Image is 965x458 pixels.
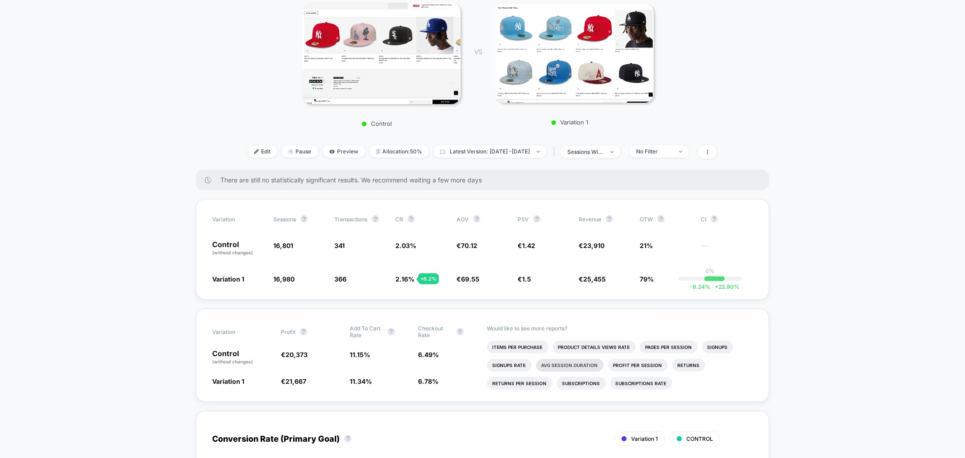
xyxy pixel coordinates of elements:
[679,151,682,153] img: end
[281,377,306,385] span: €
[709,274,711,281] p: |
[690,283,710,290] span: -8.24 %
[631,435,658,442] span: Variation 1
[285,351,308,358] span: 20,373
[212,350,272,365] p: Control
[553,341,636,353] li: Product Details Views Rate
[686,435,713,442] span: CONTROL
[376,149,380,154] img: rebalance
[212,359,253,364] span: (without changes)
[298,120,456,127] p: Control
[583,242,604,249] span: 23,910
[418,377,439,385] span: 6.78 %
[372,215,379,223] button: ?
[640,341,698,353] li: Pages Per Session
[370,145,429,157] span: Allocation: 50%
[456,275,480,283] span: €
[418,325,452,339] span: Checkout Rate
[610,377,672,390] li: Subscriptions Rate
[395,216,403,223] span: CR
[711,215,718,223] button: ?
[657,215,665,223] button: ?
[536,359,604,372] li: Avg Session Duration
[715,283,718,290] span: +
[282,145,318,157] span: Pause
[522,242,535,249] span: 1.42
[285,377,306,385] span: 21,667
[281,329,295,335] span: Profit
[701,243,753,256] span: ---
[433,145,547,157] span: Latest Version: [DATE] - [DATE]
[487,325,753,332] p: Would like to see more reports?
[518,275,531,283] span: €
[273,242,293,249] span: 16,801
[579,275,606,283] span: €
[702,341,733,353] li: Signups
[418,273,439,284] div: + 6.2 %
[537,151,540,153] img: end
[491,119,649,126] p: Variation 1
[579,242,604,249] span: €
[456,242,477,249] span: €
[640,275,654,283] span: 79%
[212,215,262,223] span: Variation
[395,275,414,283] span: 2.16 %
[273,216,296,223] span: Sessions
[701,215,751,223] span: CI
[350,325,383,339] span: Add To Cart Rate
[640,242,653,249] span: 21%
[273,275,295,283] span: 16,980
[334,275,347,283] span: 366
[281,351,308,358] span: €
[579,216,601,223] span: Revenue
[408,215,415,223] button: ?
[350,377,372,385] span: 11.34 %
[334,216,367,223] span: Transactions
[440,149,445,154] img: calendar
[518,242,535,249] span: €
[418,351,439,358] span: 6.49 %
[461,275,480,283] span: 69.55
[533,215,541,223] button: ?
[456,216,469,223] span: AOV
[300,328,307,335] button: ?
[220,176,751,184] span: There are still no statistically significant results. We recommend waiting a few more days
[247,145,277,157] span: Edit
[640,215,689,223] span: OTW
[608,359,668,372] li: Profit Per Session
[557,377,606,390] li: Subscriptions
[323,145,365,157] span: Preview
[344,435,352,442] button: ?
[212,250,253,255] span: (without changes)
[551,145,561,158] span: |
[289,149,293,154] img: end
[495,4,654,103] img: Variation 1 main
[710,283,739,290] span: 22.90 %
[395,242,416,249] span: 2.03 %
[636,148,672,155] div: No Filter
[212,325,262,339] span: Variation
[567,148,604,155] div: sessions with impression
[461,242,477,249] span: 70.12
[518,216,529,223] span: PSV
[473,215,480,223] button: ?
[254,149,259,154] img: edit
[388,328,395,335] button: ?
[302,3,461,105] img: Control main
[456,328,464,335] button: ?
[474,48,481,56] span: VS
[212,377,244,385] span: Variation 1
[610,151,613,153] img: end
[487,377,552,390] li: Returns Per Session
[705,267,714,274] p: 0%
[212,241,264,256] p: Control
[487,341,548,353] li: Items Per Purchase
[212,275,244,283] span: Variation 1
[487,359,532,372] li: Signups Rate
[350,351,370,358] span: 11.15 %
[334,242,345,249] span: 341
[606,215,613,223] button: ?
[522,275,531,283] span: 1.5
[672,359,705,372] li: Returns
[300,215,308,223] button: ?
